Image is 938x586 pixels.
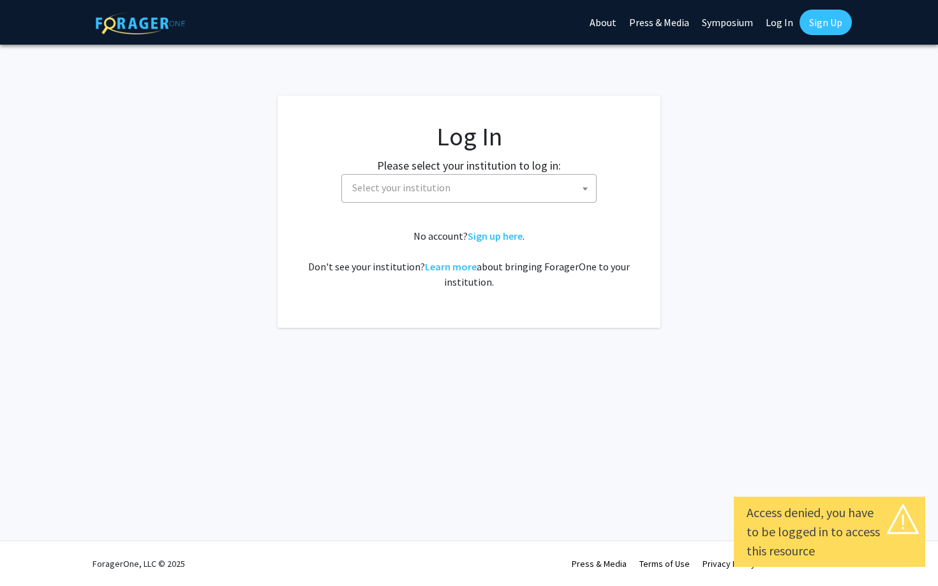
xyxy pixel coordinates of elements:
[303,121,635,152] h1: Log In
[639,558,690,569] a: Terms of Use
[425,260,477,273] a: Learn more about bringing ForagerOne to your institution
[468,230,523,242] a: Sign up here
[341,174,597,203] span: Select your institution
[572,558,627,569] a: Press & Media
[96,12,185,34] img: ForagerOne Logo
[347,175,596,201] span: Select your institution
[747,503,912,560] div: Access denied, you have to be logged in to access this resource
[377,157,561,174] label: Please select your institution to log in:
[303,228,635,289] div: No account? . Don't see your institution? about bringing ForagerOne to your institution.
[800,10,852,35] a: Sign Up
[703,558,756,569] a: Privacy Policy
[352,181,450,194] span: Select your institution
[93,541,185,586] div: ForagerOne, LLC © 2025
